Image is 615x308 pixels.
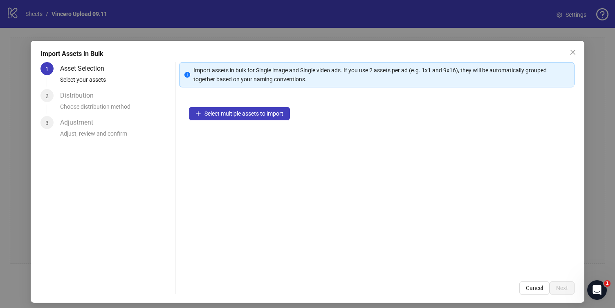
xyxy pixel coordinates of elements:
button: Select multiple assets to import [189,107,290,120]
span: plus [195,111,201,116]
button: Close [566,46,579,59]
div: Import Assets in Bulk [40,49,575,59]
span: info-circle [184,72,190,78]
span: 2 [45,93,49,99]
span: 1 [45,66,49,72]
iframe: Intercom live chat [587,280,607,300]
span: 1 [604,280,611,287]
div: Select your assets [60,75,172,89]
div: Choose distribution method [60,102,172,116]
div: Import assets in bulk for Single image and Single video ads. If you use 2 assets per ad (e.g. 1x1... [193,66,569,84]
span: Select multiple assets to import [204,110,283,117]
span: close [570,49,576,56]
div: Distribution [60,89,100,102]
div: Adjust, review and confirm [60,129,172,143]
span: Cancel [526,285,543,291]
div: Adjustment [60,116,100,129]
div: Asset Selection [60,62,111,75]
button: Next [550,281,575,295]
button: Cancel [519,281,550,295]
span: 3 [45,120,49,126]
